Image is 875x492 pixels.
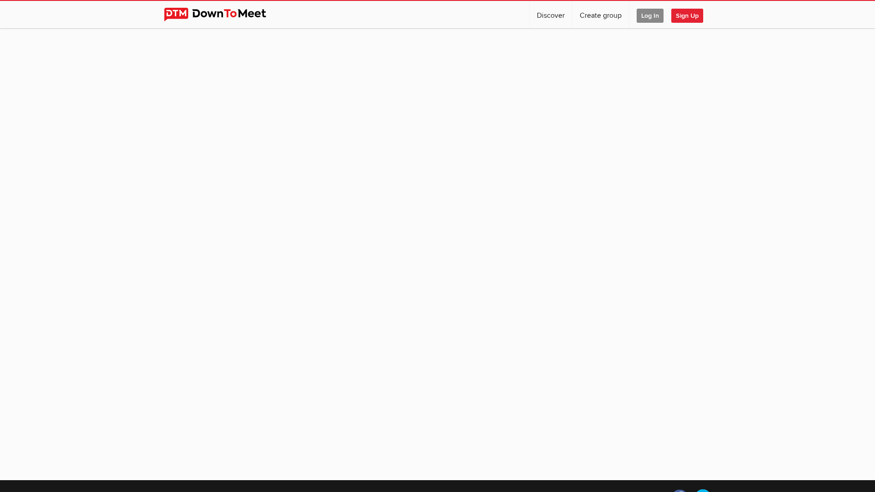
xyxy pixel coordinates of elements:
[671,1,710,28] a: Sign Up
[530,1,572,28] a: Discover
[671,9,703,23] span: Sign Up
[572,1,629,28] a: Create group
[629,1,671,28] a: Log In
[637,9,664,23] span: Log In
[164,8,280,21] img: DownToMeet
